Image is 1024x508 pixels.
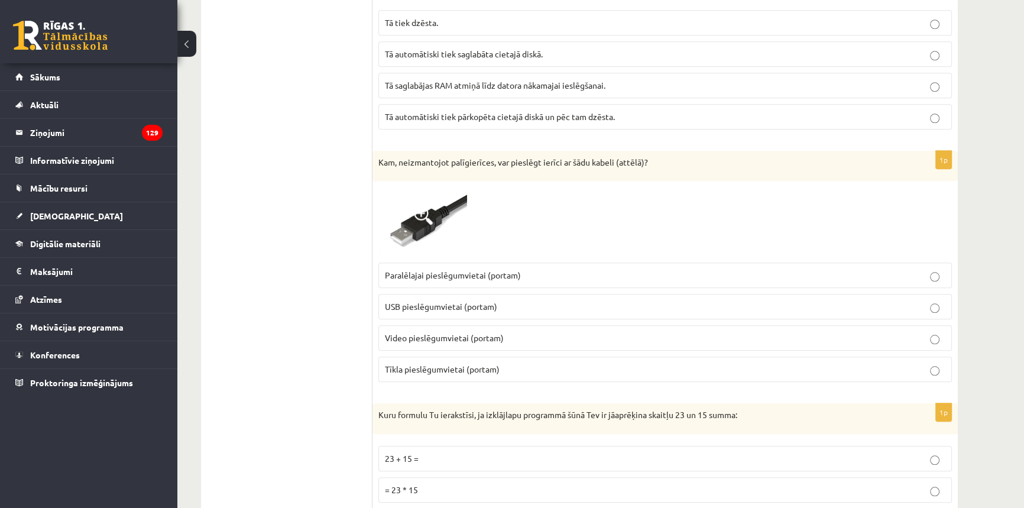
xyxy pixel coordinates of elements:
a: Maksājumi [15,258,163,285]
span: 23 + 15 = [385,453,419,464]
input: Tīkla pieslēgumvietai (portam) [930,366,939,376]
span: Video pieslēgumvietai (portam) [385,332,504,343]
a: Digitālie materiāli [15,230,163,257]
span: Mācību resursi [30,183,88,193]
a: Aktuāli [15,91,163,118]
a: Informatīvie ziņojumi [15,147,163,174]
p: Kuru formulu Tu ierakstīsi, ja izklājlapu programmā šūnā Tev ir jāaprēķina skaitļu 23 un 15 summa: [378,409,893,421]
span: Tīkla pieslēgumvietai (portam) [385,364,500,374]
span: = 23 * 15 [385,484,418,495]
span: Tā saglabājas RAM atmiņā līdz datora nākamajai ieslēgšanai. [385,80,605,90]
legend: Informatīvie ziņojumi [30,147,163,174]
a: [DEMOGRAPHIC_DATA] [15,202,163,229]
p: Kam, neizmantojot palīgierīces, var pieslēgt ierīci ar šādu kabeli (attēlā)? [378,157,893,169]
span: Tā automātiski tiek saglabāta cietajā diskā. [385,48,543,59]
input: Paralēlajai pieslēgumvietai (portam) [930,272,939,281]
input: Tā tiek dzēsta. [930,20,939,29]
span: Digitālie materiāli [30,238,101,249]
span: Paralēlajai pieslēgumvietai (portam) [385,270,521,280]
p: 1p [935,150,952,169]
i: 129 [142,125,163,141]
input: Tā automātiski tiek saglabāta cietajā diskā. [930,51,939,60]
span: Tā automātiski tiek pārkopēta cietajā diskā un pēc tam dzēsta. [385,111,615,122]
span: Sākums [30,72,60,82]
a: Ziņojumi129 [15,119,163,146]
a: Proktoringa izmēģinājums [15,369,163,396]
a: Mācību resursi [15,174,163,202]
input: USB pieslēgumvietai (portam) [930,303,939,313]
input: Tā saglabājas RAM atmiņā līdz datora nākamajai ieslēgšanai. [930,82,939,92]
span: USB pieslēgumvietai (portam) [385,301,497,312]
input: Video pieslēgumvietai (portam) [930,335,939,344]
span: Proktoringa izmēģinājums [30,377,133,388]
legend: Maksājumi [30,258,163,285]
span: Atzīmes [30,294,62,305]
span: [DEMOGRAPHIC_DATA] [30,211,123,221]
span: Aktuāli [30,99,59,110]
input: 23 + 15 = [930,455,939,465]
span: Motivācijas programma [30,322,124,332]
p: 1p [935,403,952,422]
input: Tā automātiski tiek pārkopēta cietajā diskā un pēc tam dzēsta. [930,114,939,123]
a: Sākums [15,63,163,90]
a: Rīgas 1. Tālmācības vidusskola [13,21,108,50]
span: Konferences [30,350,80,360]
legend: Ziņojumi [30,119,163,146]
input: = 23 * 15 [930,487,939,496]
img: 1280_QJrmSy1ys31wzavu.jpg [378,187,467,257]
span: Tā tiek dzēsta. [385,17,438,28]
a: Atzīmes [15,286,163,313]
a: Motivācijas programma [15,313,163,341]
a: Konferences [15,341,163,368]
